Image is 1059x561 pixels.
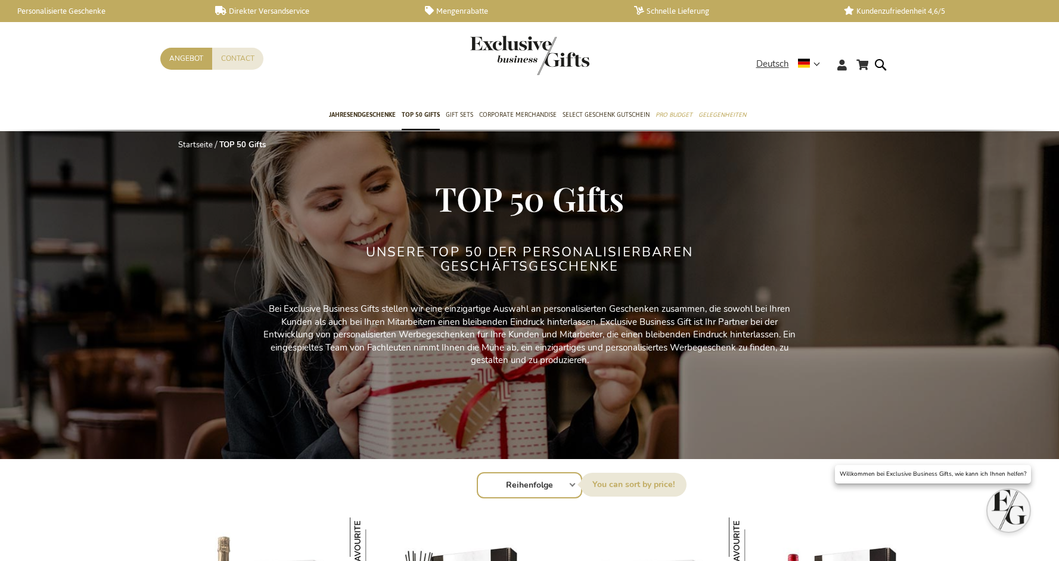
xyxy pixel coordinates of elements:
[698,109,746,121] span: Gelegenheiten
[435,176,624,220] span: TOP 50 Gifts
[479,109,557,121] span: Corporate Merchandise
[425,6,615,16] a: Mengenrabatte
[212,48,263,70] a: Contact
[656,109,692,121] span: Pro Budget
[6,6,196,16] a: Personalisierte Geschenke
[563,109,650,121] span: Select Geschenk Gutschein
[844,6,1034,16] a: Kundenzufriedenheit 4,6/5
[262,303,798,367] p: Bei Exclusive Business Gifts stellen wir eine einzigartige Auswahl an personalisierten Geschenken...
[634,6,824,16] a: Schnelle Lieferung
[756,57,828,71] div: Deutsch
[178,140,213,150] a: Startseite
[470,36,589,75] img: Exclusive Business gifts logo
[756,57,789,71] span: Deutsch
[402,109,440,121] span: TOP 50 Gifts
[470,36,530,75] a: store logo
[306,245,753,274] h2: Unsere TOP 50 der personalisierbaren Geschäftsgeschenke
[580,473,687,497] label: Sortieren nach
[215,6,405,16] a: Direkter Versandservice
[446,109,473,121] span: Gift Sets
[219,140,266,150] strong: TOP 50 Gifts
[160,48,212,70] a: Angebot
[329,109,396,121] span: Jahresendgeschenke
